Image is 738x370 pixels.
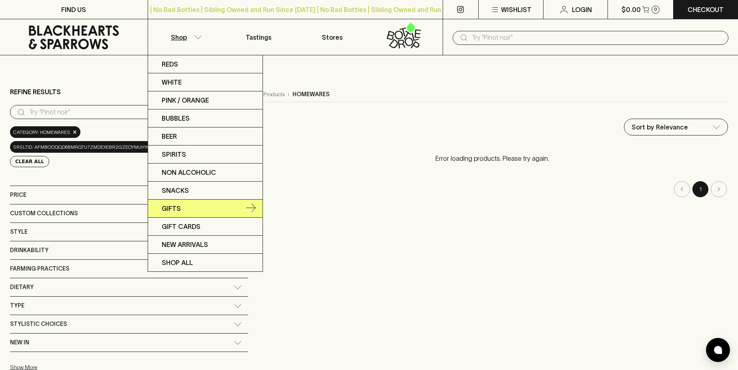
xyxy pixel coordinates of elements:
a: Gifts [148,200,263,218]
a: Non Alcoholic [148,164,263,182]
a: Spirits [148,146,263,164]
a: SHOP ALL [148,254,263,271]
p: Reds [162,59,178,69]
p: Pink / Orange [162,95,209,105]
a: Bubbles [148,109,263,127]
a: White [148,73,263,91]
p: Gift Cards [162,222,201,231]
p: Spirits [162,150,186,159]
a: Gift Cards [148,218,263,236]
a: Pink / Orange [148,91,263,109]
p: Non Alcoholic [162,168,216,177]
p: Gifts [162,204,181,213]
img: bubble-icon [714,346,722,354]
p: Beer [162,131,177,141]
p: White [162,77,182,87]
a: New Arrivals [148,236,263,254]
p: Bubbles [162,113,190,123]
a: Reds [148,55,263,73]
a: Beer [148,127,263,146]
p: SHOP ALL [162,258,193,267]
p: New Arrivals [162,240,208,249]
a: Snacks [148,182,263,200]
p: Snacks [162,186,189,195]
